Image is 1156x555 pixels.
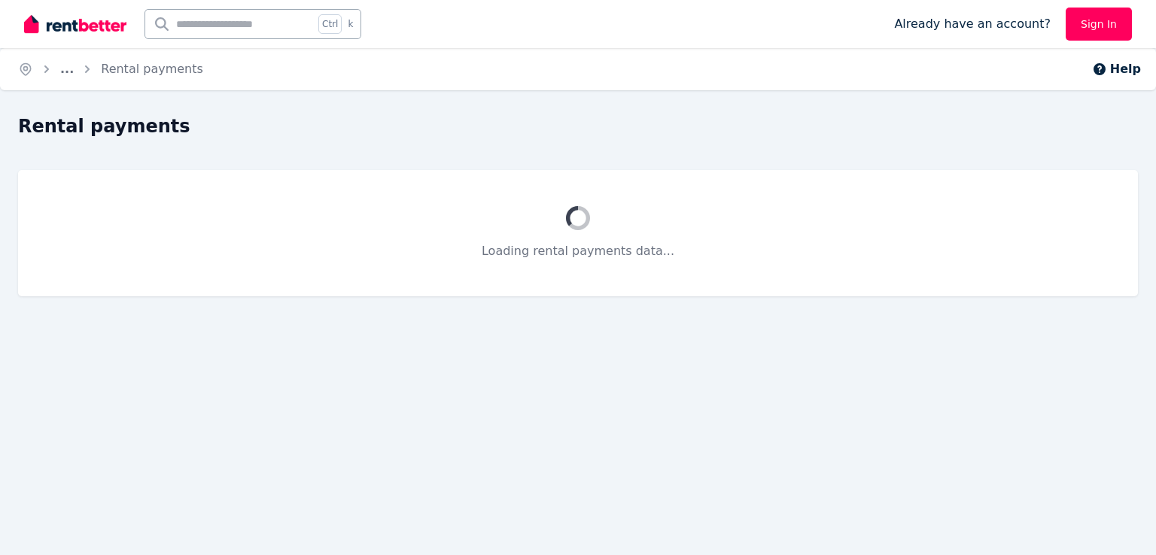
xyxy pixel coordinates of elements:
[54,242,1102,260] p: Loading rental payments data...
[348,18,353,30] span: k
[18,114,190,138] h1: Rental payments
[101,62,203,76] a: Rental payments
[894,15,1051,33] span: Already have an account?
[60,62,74,76] a: ...
[318,14,342,34] span: Ctrl
[1066,8,1132,41] a: Sign In
[24,13,126,35] img: RentBetter
[1092,60,1141,78] button: Help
